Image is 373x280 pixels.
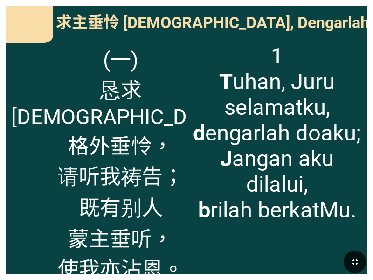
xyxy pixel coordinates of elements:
[219,69,233,94] b: T
[198,197,210,223] b: b
[192,43,362,223] span: 1 uhan, Juru selamatku, engarlah doaku; angan aku dilalui, rilah berkatMu.
[220,146,232,171] b: J
[193,120,205,146] b: d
